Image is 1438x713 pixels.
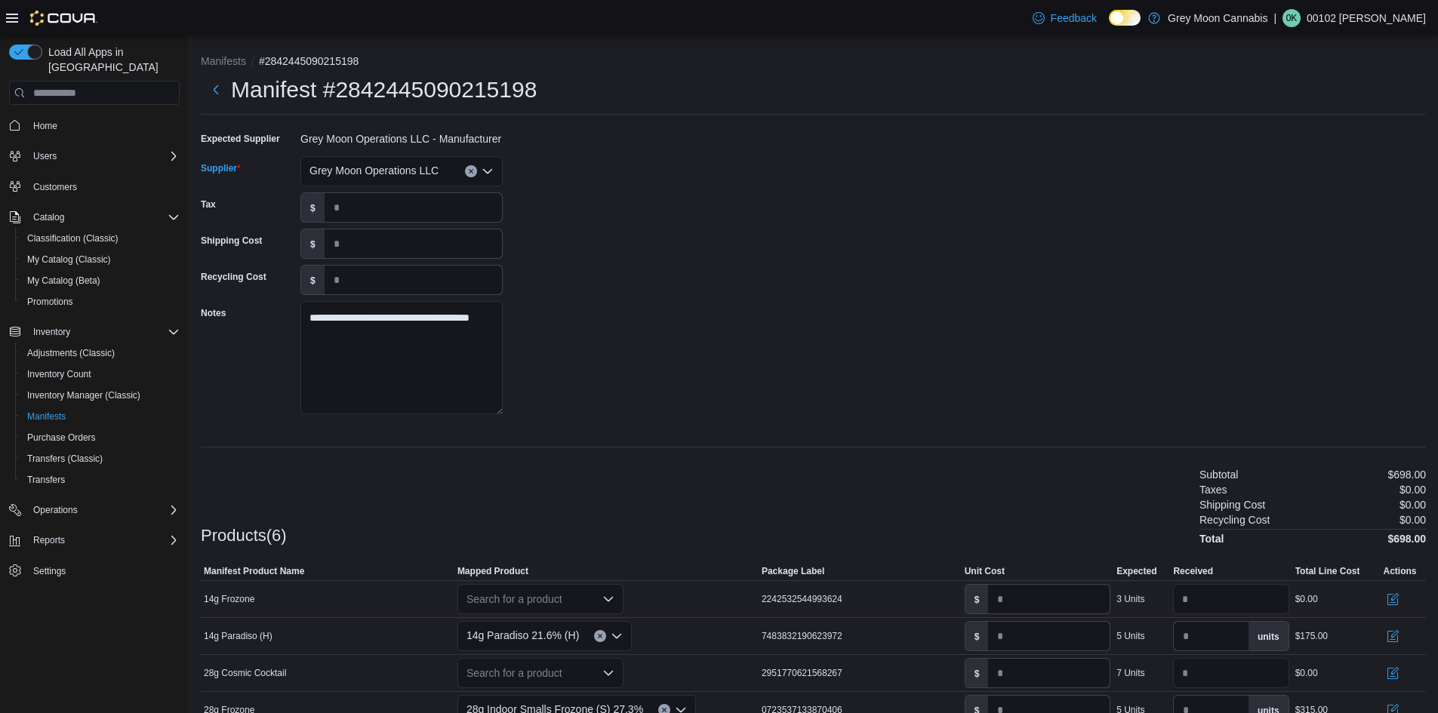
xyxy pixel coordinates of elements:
[201,235,262,247] label: Shipping Cost
[15,291,186,312] button: Promotions
[27,254,111,266] span: My Catalog (Classic)
[1249,622,1289,650] label: units
[3,114,186,136] button: Home
[15,249,186,270] button: My Catalog (Classic)
[21,407,180,426] span: Manifests
[1400,514,1426,526] p: $0.00
[309,161,439,180] span: Grey Moon Operations LLC
[15,343,186,364] button: Adjustments (Classic)
[21,250,117,269] a: My Catalog (Classic)
[15,364,186,385] button: Inventory Count
[1027,3,1103,33] a: Feedback
[27,147,180,165] span: Users
[762,667,842,679] span: 2951770621568267
[9,108,180,621] nav: Complex example
[27,453,103,465] span: Transfers (Classic)
[21,293,79,311] a: Promotions
[21,450,109,468] a: Transfers (Classic)
[27,323,76,341] button: Inventory
[21,272,106,290] a: My Catalog (Beta)
[1168,9,1267,27] p: Grey Moon Cannabis
[27,117,63,135] a: Home
[3,321,186,343] button: Inventory
[201,162,241,174] label: Supplier
[1199,514,1270,526] h6: Recycling Cost
[27,410,66,423] span: Manifests
[21,386,180,404] span: Inventory Manager (Classic)
[27,368,91,380] span: Inventory Count
[301,193,325,222] label: $
[21,429,180,447] span: Purchase Orders
[21,229,180,247] span: Classification (Classic)
[27,208,70,226] button: Catalog
[21,365,97,383] a: Inventory Count
[15,427,186,448] button: Purchase Orders
[1116,593,1144,605] div: 3 Units
[3,207,186,228] button: Catalog
[201,527,287,545] h3: Products(6)
[27,562,72,580] a: Settings
[3,146,186,167] button: Users
[27,501,180,519] span: Operations
[965,565,1005,577] span: Unit Cost
[965,622,989,650] label: $
[1273,9,1276,27] p: |
[1199,469,1238,481] h6: Subtotal
[762,593,842,605] span: 2242532544993624
[201,55,246,67] button: Manifests
[27,531,180,549] span: Reports
[15,448,186,469] button: Transfers (Classic)
[21,344,121,362] a: Adjustments (Classic)
[33,565,66,577] span: Settings
[27,177,180,196] span: Customers
[21,450,180,468] span: Transfers (Classic)
[27,531,71,549] button: Reports
[27,389,140,401] span: Inventory Manager (Classic)
[1387,469,1426,481] p: $698.00
[27,208,180,226] span: Catalog
[21,407,72,426] a: Manifests
[3,530,186,551] button: Reports
[602,593,614,605] button: Open list of options
[204,565,304,577] span: Manifest Product Name
[1116,630,1144,642] div: 5 Units
[27,323,180,341] span: Inventory
[1282,9,1301,27] div: 00102 Kristian Serna
[1295,630,1328,642] div: $175.00
[33,534,65,546] span: Reports
[259,55,359,67] button: #2842445090215198
[201,271,266,283] label: Recycling Cost
[201,75,231,105] button: Next
[602,667,614,679] button: Open list of options
[15,270,186,291] button: My Catalog (Beta)
[965,585,989,613] label: $
[457,565,528,577] span: Mapped Product
[1173,565,1213,577] span: Received
[27,474,65,486] span: Transfers
[1400,484,1426,496] p: $0.00
[1116,667,1144,679] div: 7 Units
[33,211,64,223] span: Catalog
[27,561,180,580] span: Settings
[27,501,84,519] button: Operations
[204,667,286,679] span: 28g Cosmic Cocktail
[27,178,83,196] a: Customers
[1116,565,1156,577] span: Expected
[201,307,226,319] label: Notes
[15,469,186,490] button: Transfers
[27,296,73,308] span: Promotions
[594,630,606,642] button: Clear input
[42,45,180,75] span: Load All Apps in [GEOGRAPHIC_DATA]
[1199,533,1224,545] h4: Total
[27,275,100,287] span: My Catalog (Beta)
[30,11,97,26] img: Cova
[301,266,325,294] label: $
[231,75,537,105] h1: Manifest #2842445090215198
[3,560,186,582] button: Settings
[21,344,180,362] span: Adjustments (Classic)
[204,630,273,642] span: 14g Paradiso (H)
[482,165,494,177] button: Open list of options
[3,499,186,521] button: Operations
[1295,593,1318,605] div: $0.00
